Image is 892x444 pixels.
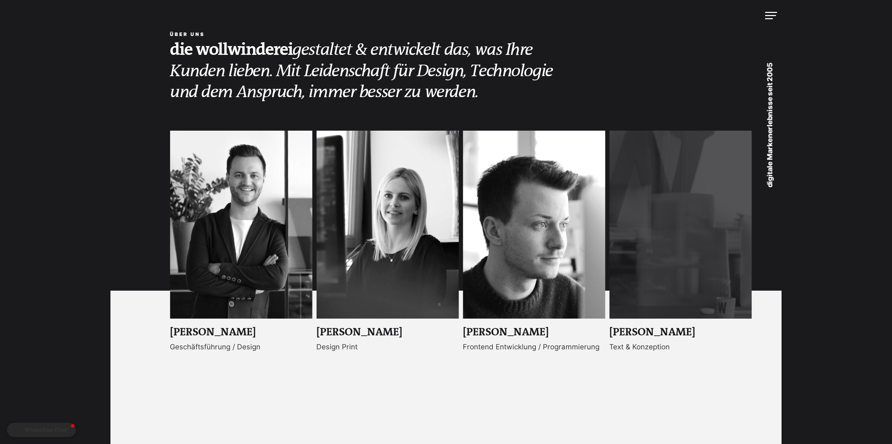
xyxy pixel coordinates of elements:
[170,40,293,59] a: die wollwinderei
[170,40,553,102] em: gestaltet & entwickelt das, was Ihre Kunden lieben. Mit Leidenschaft für Design, Technologie und ...
[170,326,256,339] span: [PERSON_NAME]
[316,342,358,351] span: Design Print
[463,342,599,351] span: Frontend Entwicklung / Programmierung
[7,423,76,437] button: WhatsApp Chat
[463,326,605,339] h4: [PERSON_NAME]
[170,342,260,351] span: Geschäftsführung / Design
[609,326,752,339] h4: [PERSON_NAME]
[609,342,670,351] span: Text & Konzeption
[170,30,752,39] h5: über Uns
[752,40,787,211] p: digitale Markenerlebnisse seit 2005
[316,326,459,339] h4: [PERSON_NAME]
